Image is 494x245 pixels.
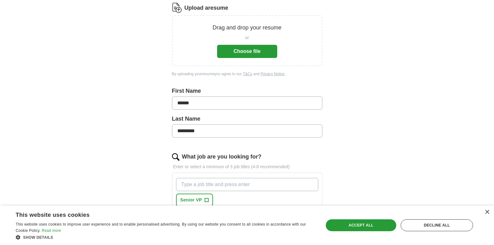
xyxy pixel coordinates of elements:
span: This website uses cookies to improve user experience and to enable personalised advertising. By u... [16,222,306,233]
p: Enter or select a minimum of 3 job titles (4-8 recommended) [172,164,322,170]
label: Upload a resume [185,4,228,12]
img: CV Icon [172,3,182,13]
div: Accept all [326,219,396,231]
div: Show details [16,234,315,240]
a: T&Cs [243,72,252,76]
label: What job are you looking for? [182,153,262,161]
div: Close [485,210,489,215]
label: Last Name [172,115,322,123]
span: Show details [23,235,53,240]
div: By uploading your resume you agree to our and . [172,71,322,77]
button: Choose file [217,45,277,58]
label: First Name [172,87,322,95]
a: Read more, opens a new window [42,228,61,233]
span: Senior VP [180,197,202,203]
a: Privacy Notice [261,72,285,76]
div: This website uses cookies [16,209,299,219]
span: or [245,34,249,41]
input: Type a job title and press enter [176,178,318,191]
p: Drag and drop your resume [212,23,281,32]
img: search.png [172,153,179,161]
button: Senior VP [176,194,213,206]
div: Decline all [401,219,473,231]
